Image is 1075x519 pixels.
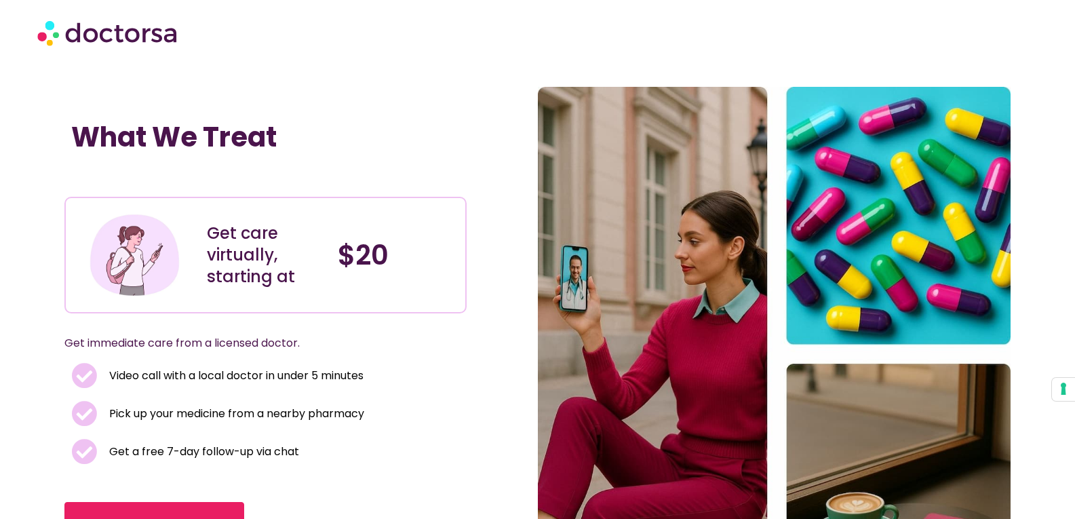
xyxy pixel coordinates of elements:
[338,239,455,271] h4: $20
[1052,378,1075,401] button: Your consent preferences for tracking technologies
[71,121,460,153] h1: What We Treat
[87,208,181,302] img: Illustration depicting a young woman in a casual outfit, engaged with her smartphone. She has a p...
[64,334,434,353] p: Get immediate care from a licensed doctor.
[106,366,364,385] span: Video call with a local doctor in under 5 minutes
[207,223,324,288] div: Get care virtually, starting at
[106,404,364,423] span: Pick up your medicine from a nearby pharmacy
[71,167,275,183] iframe: Customer reviews powered by Trustpilot
[106,442,299,461] span: Get a free 7-day follow-up via chat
